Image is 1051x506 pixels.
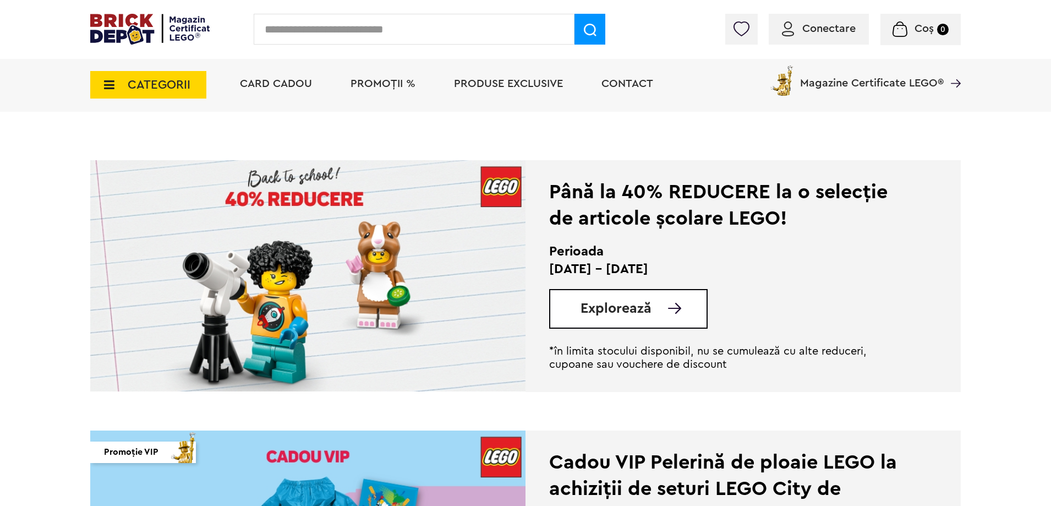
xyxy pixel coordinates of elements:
[240,78,312,89] a: Card Cadou
[549,179,906,232] div: Până la 40% REDUCERE la o selecție de articole școlare LEGO!
[581,302,652,315] span: Explorează
[915,23,934,34] span: Coș
[549,260,906,278] p: [DATE] - [DATE]
[549,243,906,260] h2: Perioada
[166,429,201,463] img: vip_page_imag.png
[581,302,707,315] a: Explorează
[351,78,415,89] a: PROMOȚII %
[800,63,944,89] span: Magazine Certificate LEGO®
[454,78,563,89] a: Produse exclusive
[549,345,906,371] p: *în limita stocului disponibil, nu se cumulează cu alte reduceri, cupoane sau vouchere de discount
[782,23,856,34] a: Conectare
[937,24,949,35] small: 0
[802,23,856,34] span: Conectare
[104,442,158,463] span: Promoție VIP
[601,78,653,89] a: Contact
[128,79,190,91] span: CATEGORII
[944,63,961,74] a: Magazine Certificate LEGO®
